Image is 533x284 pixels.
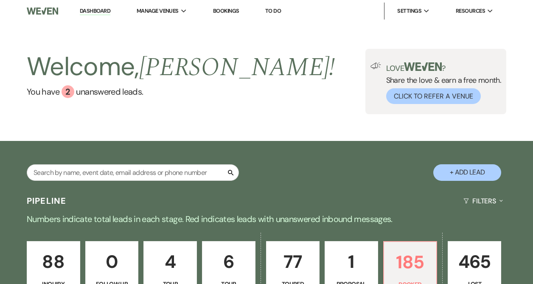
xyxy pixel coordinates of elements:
[386,62,502,72] p: Love ?
[381,62,502,104] div: Share the love & earn a free month.
[27,164,239,181] input: Search by name, event date, email address or phone number
[139,48,335,87] span: [PERSON_NAME] !
[213,7,239,14] a: Bookings
[80,7,110,15] a: Dashboard
[27,49,335,85] h2: Welcome,
[137,7,179,15] span: Manage Venues
[265,7,281,14] a: To Do
[453,247,496,276] p: 465
[27,85,335,98] a: You have 2 unanswered leads.
[91,247,133,276] p: 0
[330,247,373,276] p: 1
[389,248,432,276] p: 185
[404,62,442,71] img: weven-logo-green.svg
[27,195,67,207] h3: Pipeline
[456,7,485,15] span: Resources
[386,88,481,104] button: Click to Refer a Venue
[272,247,314,276] p: 77
[433,164,501,181] button: + Add Lead
[208,247,250,276] p: 6
[460,190,506,212] button: Filters
[397,7,421,15] span: Settings
[27,2,58,20] img: Weven Logo
[32,247,75,276] p: 88
[149,247,191,276] p: 4
[370,62,381,69] img: loud-speaker-illustration.svg
[62,85,74,98] div: 2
